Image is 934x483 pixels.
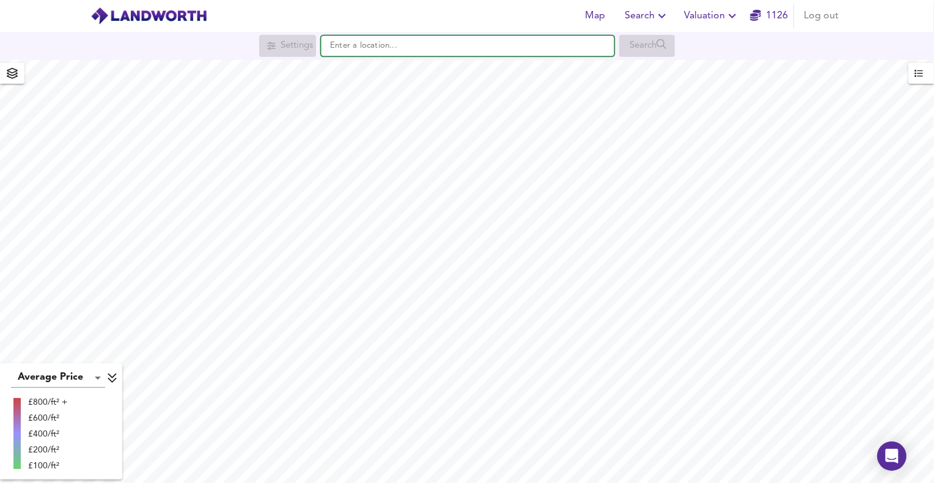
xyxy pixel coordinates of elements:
button: Valuation [679,4,745,28]
div: £600/ft² [28,412,67,424]
button: Log out [799,4,844,28]
span: Valuation [684,7,740,24]
div: Search for a location first or explore the map [259,35,316,57]
div: Open Intercom Messenger [877,441,906,471]
button: Search [620,4,674,28]
div: £400/ft² [28,428,67,440]
div: £100/ft² [28,460,67,472]
input: Enter a location... [321,35,614,56]
a: 1126 [750,7,788,24]
button: Map [576,4,615,28]
div: £200/ft² [28,444,67,456]
span: Map [581,7,610,24]
span: Log out [804,7,839,24]
div: £800/ft² + [28,396,67,408]
span: Search [625,7,669,24]
img: logo [90,7,207,25]
div: Average Price [11,368,105,388]
button: 1126 [749,4,789,28]
div: Search for a location first or explore the map [619,35,675,57]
